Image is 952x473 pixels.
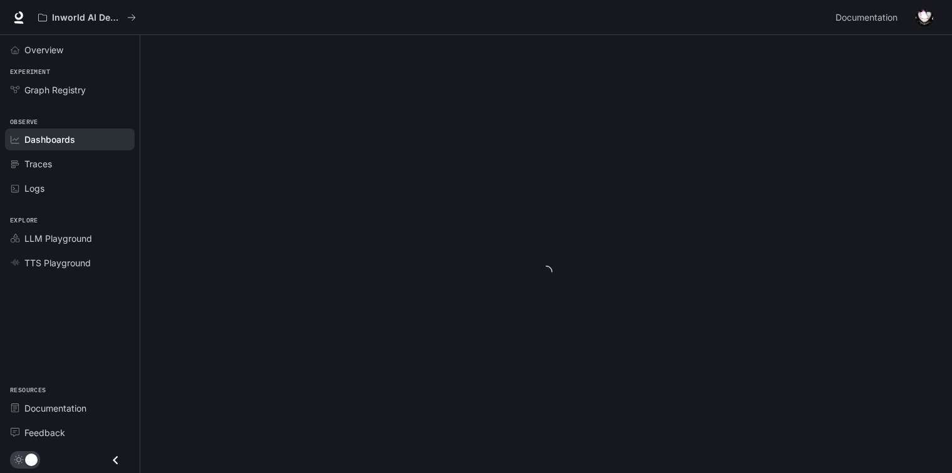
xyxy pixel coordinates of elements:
[5,39,135,61] a: Overview
[836,10,898,26] span: Documentation
[24,402,86,415] span: Documentation
[830,5,907,30] a: Documentation
[5,397,135,419] a: Documentation
[5,227,135,249] a: LLM Playground
[5,252,135,274] a: TTS Playground
[5,153,135,175] a: Traces
[5,422,135,444] a: Feedback
[24,232,92,245] span: LLM Playground
[24,133,75,146] span: Dashboards
[5,177,135,199] a: Logs
[25,452,38,466] span: Dark mode toggle
[24,182,44,195] span: Logs
[24,43,63,56] span: Overview
[24,157,52,170] span: Traces
[33,5,142,30] button: All workspaces
[916,9,933,26] img: User avatar
[101,447,130,473] button: Close drawer
[24,83,86,96] span: Graph Registry
[912,5,937,30] button: User avatar
[24,256,91,269] span: TTS Playground
[5,79,135,101] a: Graph Registry
[52,13,122,23] p: Inworld AI Demos
[539,265,553,279] span: loading
[5,128,135,150] a: Dashboards
[24,426,65,439] span: Feedback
